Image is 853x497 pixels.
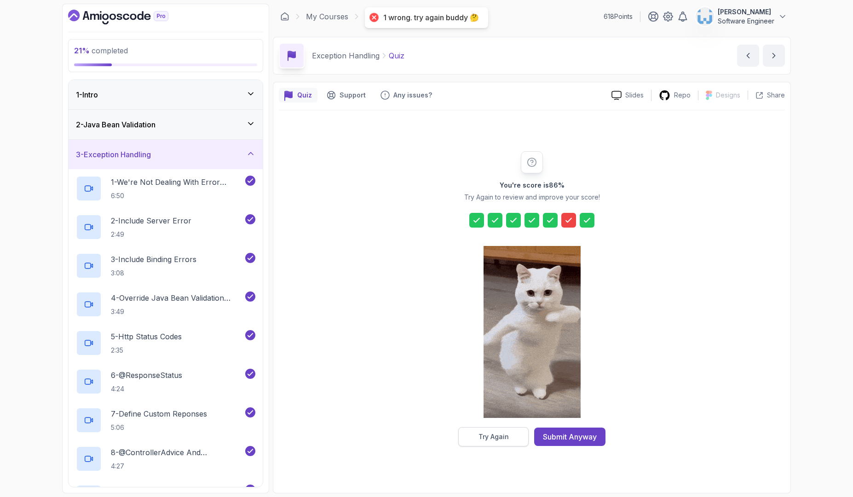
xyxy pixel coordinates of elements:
p: Try Again to review and improve your score! [464,193,600,202]
button: 1-We're Not Dealing With Error Properply6:50 [76,176,255,201]
div: 1 wrong. try again buddy 🤔 [383,13,479,23]
p: Software Engineer [718,17,774,26]
h3: 1 - Intro [76,89,98,100]
img: user profile image [696,8,714,25]
span: completed [74,46,128,55]
p: 1 - We're Not Dealing With Error Properply [111,177,243,188]
a: Dashboard [68,10,190,24]
h2: You're score is 86 % [500,181,565,190]
h3: 2 - Java Bean Validation [76,119,156,130]
span: 21 % [74,46,90,55]
button: 6-@ResponseStatus4:24 [76,369,255,394]
p: 4:24 [111,384,182,394]
button: Support button [321,88,371,103]
p: Repo [674,91,691,100]
a: Dashboard [280,12,289,21]
a: Slides [604,91,651,100]
button: user profile image[PERSON_NAME]Software Engineer [696,7,787,26]
p: Support [340,91,366,100]
div: Try Again [478,432,509,441]
p: 6 - @ResponseStatus [111,370,182,381]
button: Submit Anyway [534,428,605,446]
button: 8-@ControllerAdvice And @ExceptionHandler4:27 [76,446,255,472]
button: 3-Exception Handling [69,140,263,169]
p: 6:50 [111,191,243,200]
a: Repo [651,90,698,101]
button: 5-Http Status Codes2:35 [76,330,255,356]
button: previous content [737,45,759,67]
button: 2-Include Server Error2:49 [76,214,255,240]
p: Quiz [297,91,312,100]
button: 1-Intro [69,80,263,109]
button: quiz button [279,88,317,103]
p: Slides [625,91,644,100]
div: Submit Anyway [543,431,597,442]
img: cool-cat [484,246,581,418]
p: 618 Points [604,12,633,21]
p: 4:27 [111,462,243,471]
p: 5:06 [111,423,207,432]
p: 2:35 [111,346,182,355]
p: 3:08 [111,268,196,278]
p: Share [767,91,785,100]
p: Exception Handling [312,50,380,61]
p: 3:49 [111,307,243,316]
button: next content [763,45,785,67]
button: 3-Include Binding Errors3:08 [76,253,255,279]
p: Designs [716,91,740,100]
p: [PERSON_NAME] [718,7,774,17]
p: 8 - @ControllerAdvice And @ExceptionHandler [111,447,243,458]
a: My Courses [306,11,348,22]
p: 5 - Http Status Codes [111,331,182,342]
p: 2 - Include Server Error [111,215,191,226]
p: Any issues? [393,91,432,100]
button: Try Again [458,427,529,446]
p: 9 - Exercise 1 [111,486,154,497]
p: 7 - Define Custom Reponses [111,408,207,419]
button: 2-Java Bean Validation [69,110,263,139]
button: 7-Define Custom Reponses5:06 [76,407,255,433]
h3: 3 - Exception Handling [76,149,151,160]
p: 3 - Include Binding Errors [111,254,196,265]
button: Share [748,91,785,100]
p: 2:49 [111,230,191,239]
button: Feedback button [375,88,438,103]
p: 4 - Override Java Bean Validation Messages [111,292,243,303]
button: 4-Override Java Bean Validation Messages3:49 [76,291,255,317]
p: Quiz [389,50,404,61]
